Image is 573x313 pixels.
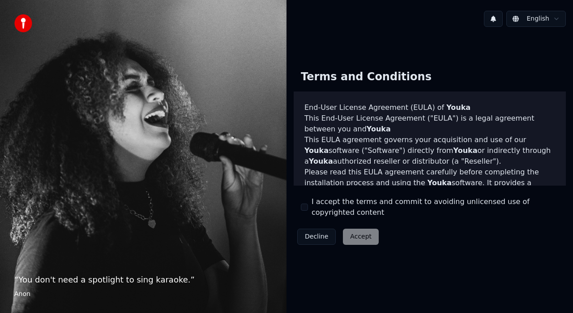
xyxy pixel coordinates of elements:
span: Youka [446,103,470,112]
span: Youka [428,178,452,187]
p: Please read this EULA agreement carefully before completing the installation process and using th... [304,167,555,210]
button: Decline [297,229,336,245]
h3: End-User License Agreement (EULA) of [304,102,555,113]
p: This End-User License Agreement ("EULA") is a legal agreement between you and [304,113,555,135]
span: Youka [304,146,329,155]
footer: Anon [14,290,272,299]
span: Youka [453,146,478,155]
span: Youka [367,125,391,133]
label: I accept the terms and commit to avoiding unlicensed use of copyrighted content [312,196,559,218]
span: Youka [309,157,333,165]
p: This EULA agreement governs your acquisition and use of our software ("Software") directly from o... [304,135,555,167]
p: “ You don't need a spotlight to sing karaoke. ” [14,274,272,286]
div: Terms and Conditions [294,63,439,91]
img: youka [14,14,32,32]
